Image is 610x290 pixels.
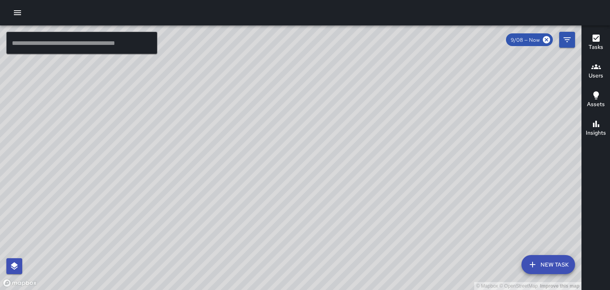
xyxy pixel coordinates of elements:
h6: Assets [587,100,605,109]
h6: Insights [586,129,606,137]
span: 9/08 — Now [506,37,544,43]
h6: Tasks [589,43,603,52]
button: Filters [559,32,575,48]
button: Users [582,57,610,86]
button: Tasks [582,29,610,57]
div: 9/08 — Now [506,33,553,46]
button: Insights [582,114,610,143]
button: New Task [521,255,575,274]
button: Assets [582,86,610,114]
h6: Users [589,72,603,80]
